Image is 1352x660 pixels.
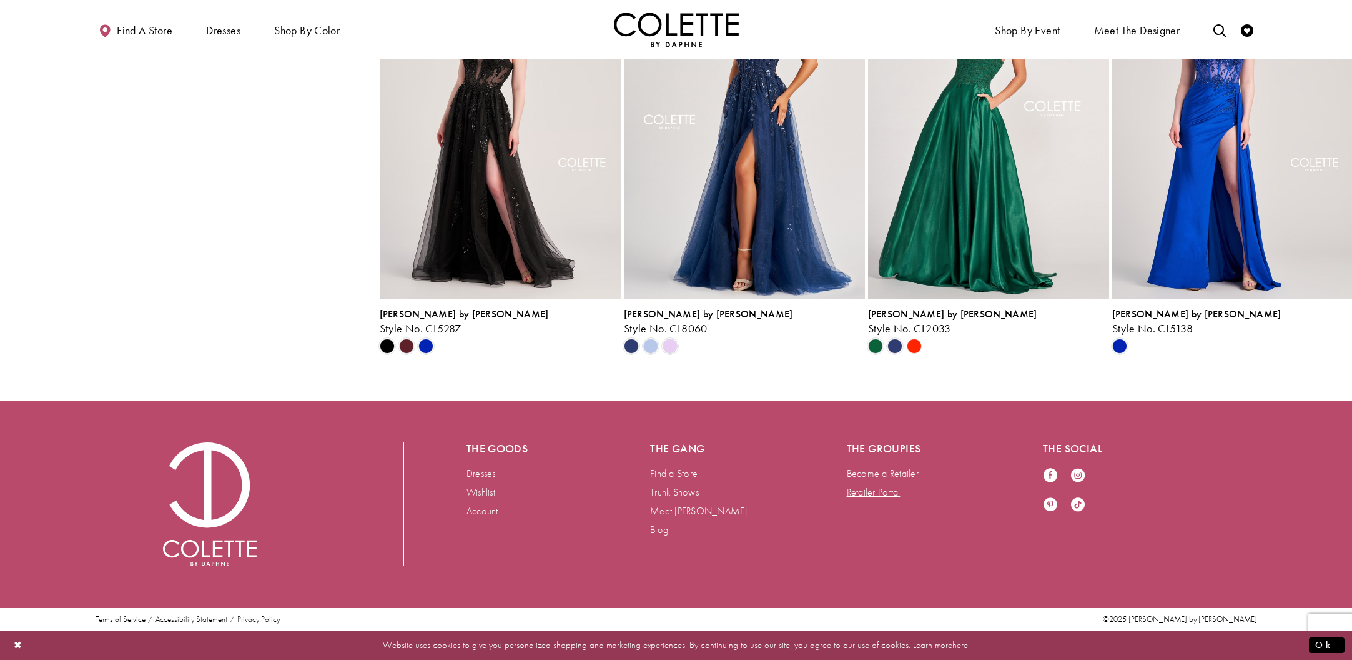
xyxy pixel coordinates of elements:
[1238,12,1256,47] a: Check Wishlist
[663,339,678,354] i: Lilac
[237,615,280,624] a: Privacy Policy
[117,24,172,37] span: Find a store
[163,442,257,566] a: Visit Colette by Daphne Homepage
[203,12,244,47] span: Dresses
[466,504,498,517] a: Account
[995,24,1060,37] span: Shop By Event
[650,523,668,536] a: Blog
[952,639,968,651] a: here
[887,339,902,354] i: Navy Blue
[868,309,1109,335] div: Colette by Daphne Style No. CL2033
[1112,321,1193,336] span: Style No. CL5138
[399,339,414,354] i: Wine
[418,339,433,354] i: Royal Blue
[1210,12,1229,47] a: Toggle search
[96,12,175,47] a: Find a store
[1094,24,1180,37] span: Meet the designer
[380,307,549,321] span: [PERSON_NAME] by [PERSON_NAME]
[1309,637,1345,653] button: Submit Dialog
[847,467,919,480] a: Become a Retailer
[1043,497,1058,514] a: Visit our Pinterest - Opens in new tab
[624,339,639,354] i: Navy Blue
[624,309,865,335] div: Colette by Daphne Style No. CL8060
[643,339,658,354] i: Bluebell
[624,307,793,321] span: [PERSON_NAME] by [PERSON_NAME]
[1043,467,1058,484] a: Visit our Facebook - Opens in new tab
[91,615,285,624] ul: Post footer menu
[466,486,495,499] a: Wishlist
[907,339,922,354] i: Scarlet
[1037,461,1104,520] ul: Follow us
[650,504,748,517] a: Meet [PERSON_NAME]
[847,442,993,455] h5: The groupies
[466,442,600,455] h5: The goods
[380,321,461,336] span: Style No. CL5287
[274,24,340,37] span: Shop by color
[96,615,146,624] a: Terms of Service
[206,24,240,37] span: Dresses
[650,467,698,480] a: Find a Store
[1070,467,1085,484] a: Visit our Instagram - Opens in new tab
[90,637,1262,654] p: Website uses cookies to give you personalized shopping and marketing experiences. By continuing t...
[847,486,901,499] a: Retailer Portal
[7,634,29,656] button: Close Dialog
[1070,497,1085,514] a: Visit our TikTok - Opens in new tab
[650,442,796,455] h5: The gang
[868,307,1037,321] span: [PERSON_NAME] by [PERSON_NAME]
[1091,12,1183,47] a: Meet the designer
[271,12,343,47] span: Shop by color
[614,12,739,47] a: Visit Home Page
[380,339,395,354] i: Black
[1112,307,1281,321] span: [PERSON_NAME] by [PERSON_NAME]
[650,486,699,499] a: Trunk Shows
[155,615,227,624] a: Accessibility Statement
[466,467,496,480] a: Dresses
[1112,339,1127,354] i: Royal Blue
[1103,614,1257,624] span: ©2025 [PERSON_NAME] by [PERSON_NAME]
[868,321,951,336] span: Style No. CL2033
[163,442,257,566] img: Colette by Daphne
[1043,442,1189,455] h5: The social
[868,339,883,354] i: Hunter
[624,321,708,336] span: Style No. CL8060
[380,309,621,335] div: Colette by Daphne Style No. CL5287
[614,12,739,47] img: Colette by Daphne
[992,12,1063,47] span: Shop By Event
